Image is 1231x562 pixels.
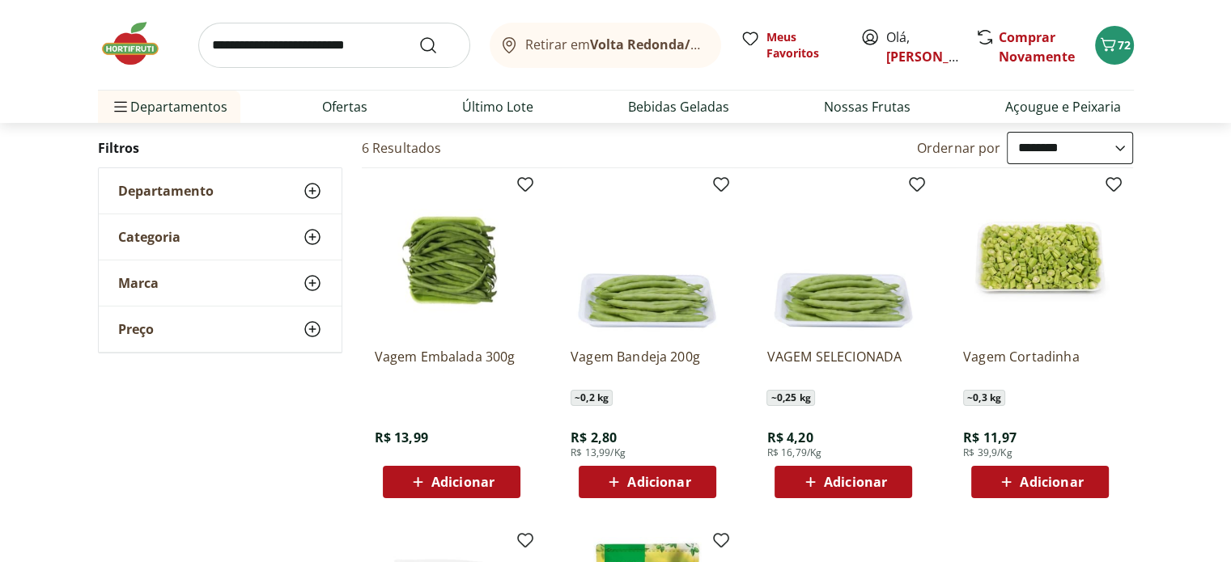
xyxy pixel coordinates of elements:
[999,28,1075,65] a: Comprar Novamente
[571,390,613,406] span: ~ 0,2 kg
[118,229,180,245] span: Categoria
[118,275,159,291] span: Marca
[418,36,457,55] button: Submit Search
[118,183,214,199] span: Departamento
[579,466,716,498] button: Adicionar
[571,429,617,446] span: R$ 2,80
[98,132,342,164] h2: Filtros
[886,27,958,66] span: Olá,
[963,429,1017,446] span: R$ 11,97
[963,181,1117,335] img: Vagem Cortadinha
[766,390,814,406] span: ~ 0,25 kg
[198,23,470,68] input: search
[775,466,912,498] button: Adicionar
[375,429,428,446] span: R$ 13,99
[1118,37,1131,53] span: 72
[741,29,841,61] a: Meus Favoritos
[1095,26,1134,65] button: Carrinho
[99,214,342,260] button: Categoria
[1020,475,1083,488] span: Adicionar
[99,260,342,306] button: Marca
[628,97,729,116] a: Bebidas Geladas
[111,87,227,126] span: Departamentos
[824,97,911,116] a: Nossas Frutas
[971,466,1109,498] button: Adicionar
[766,446,821,459] span: R$ 16,79/Kg
[963,348,1117,383] a: Vagem Cortadinha
[462,97,533,116] a: Último Lote
[490,23,721,68] button: Retirar emVolta Redonda/[GEOGRAPHIC_DATA]
[375,348,528,383] a: Vagem Embalada 300g
[118,321,154,337] span: Preço
[766,348,920,383] a: VAGEM SELECIONADA
[963,446,1012,459] span: R$ 39,9/Kg
[766,181,920,335] img: VAGEM SELECIONADA
[99,168,342,213] button: Departamento
[963,390,1005,406] span: ~ 0,3 kg
[1005,97,1121,116] a: Açougue e Peixaria
[322,97,367,116] a: Ofertas
[917,139,1001,157] label: Ordernar por
[824,475,887,488] span: Adicionar
[571,348,724,383] a: Vagem Bandeja 200g
[111,87,130,126] button: Menu
[383,466,520,498] button: Adicionar
[98,19,179,68] img: Hortifruti
[431,475,495,488] span: Adicionar
[627,475,690,488] span: Adicionar
[571,446,626,459] span: R$ 13,99/Kg
[362,139,442,157] h2: 6 Resultados
[590,36,824,53] b: Volta Redonda/[GEOGRAPHIC_DATA]
[525,37,704,52] span: Retirar em
[571,181,724,335] img: Vagem Bandeja 200g
[375,181,528,335] img: Vagem Embalada 300g
[886,48,991,65] a: [PERSON_NAME]
[99,306,342,352] button: Preço
[766,29,841,61] span: Meus Favoritos
[766,429,813,446] span: R$ 4,20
